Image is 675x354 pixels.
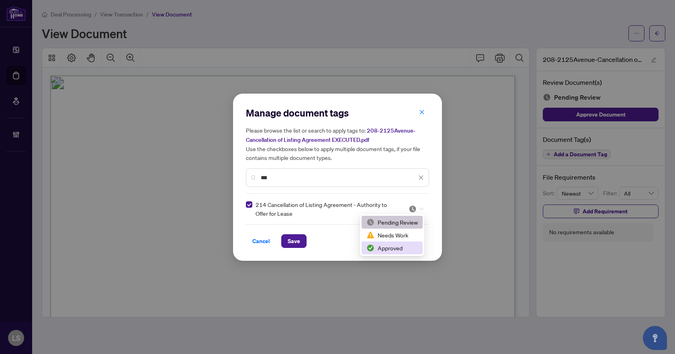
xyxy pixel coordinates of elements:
span: close [419,109,425,115]
img: status [366,218,374,226]
div: Pending Review [362,216,423,229]
button: Cancel [246,234,276,248]
img: status [409,205,417,213]
span: Cancel [252,235,270,248]
div: Approved [366,244,418,252]
h2: Manage document tags [246,106,429,119]
div: Needs Work [362,229,423,241]
button: Save [281,234,307,248]
h5: Please browse the list or search to apply tags to: Use the checkboxes below to apply multiple doc... [246,126,429,162]
span: 208-2125Avenue-Cancellation of Listing Agreement EXECUTED.pdf [246,127,415,143]
span: Pending Review [409,205,424,213]
span: 214 Cancellation of Listing Agreement - Authority to Offer for Lease [256,200,399,218]
div: Pending Review [366,218,418,227]
button: Open asap [643,326,667,350]
span: close [418,175,424,180]
div: Needs Work [366,231,418,239]
div: Approved [362,241,423,254]
span: Save [288,235,300,248]
img: status [366,244,374,252]
img: status [366,231,374,239]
